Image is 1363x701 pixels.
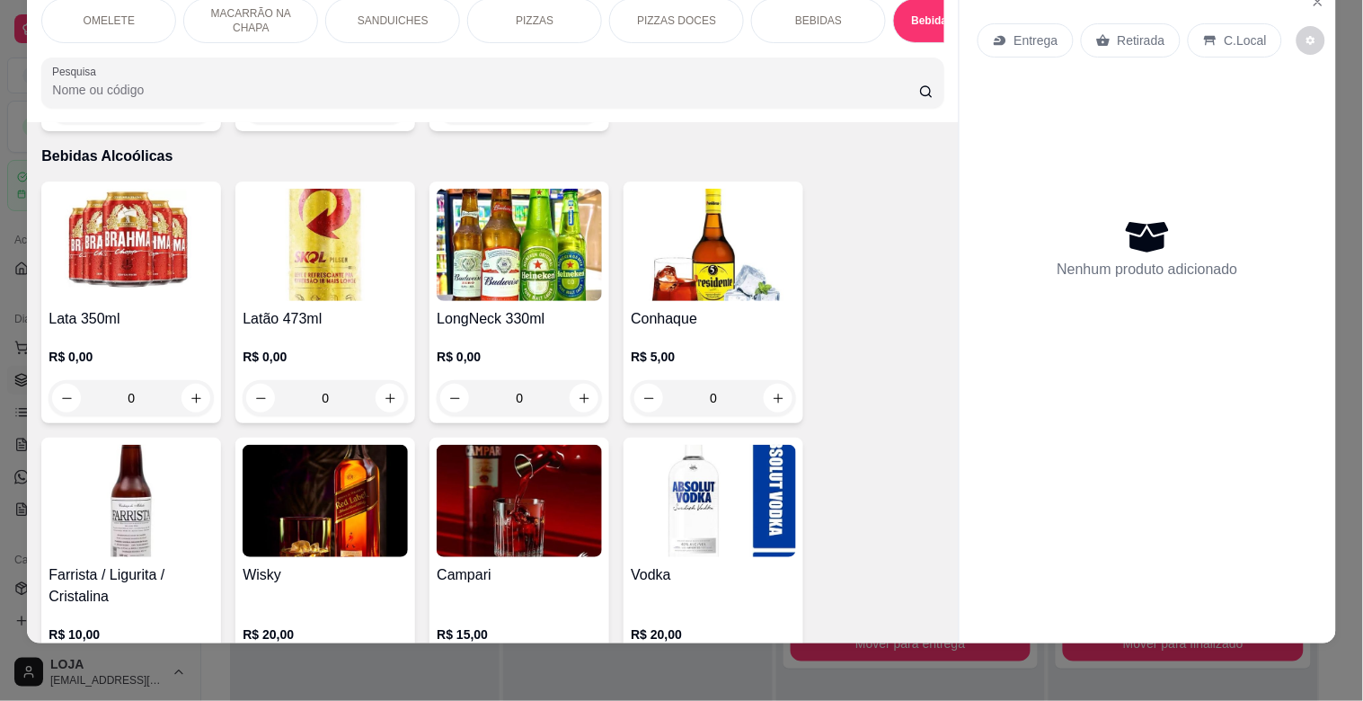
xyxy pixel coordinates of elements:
[631,308,796,330] h4: Conhaque
[243,348,408,366] p: R$ 0,00
[52,81,919,99] input: Pesquisa
[49,189,214,301] img: product-image
[243,189,408,301] img: product-image
[49,445,214,557] img: product-image
[437,445,602,557] img: product-image
[437,308,602,330] h4: LongNeck 330ml
[52,64,102,79] label: Pesquisa
[795,13,842,28] p: BEBIDAS
[243,564,408,586] h4: Wisky
[631,445,796,557] img: product-image
[49,348,214,366] p: R$ 0,00
[243,445,408,557] img: product-image
[437,348,602,366] p: R$ 0,00
[49,564,214,608] h4: Farrista / Ligurita / Cristalina
[243,308,408,330] h4: Latão 473ml
[1118,31,1165,49] p: Retirada
[631,348,796,366] p: R$ 5,00
[358,13,429,28] p: SANDUICHES
[631,626,796,643] p: R$ 20,00
[912,13,1011,28] p: Bebidas Alcoólicas
[84,13,135,28] p: OMELETE
[631,189,796,301] img: product-image
[1225,31,1267,49] p: C.Local
[516,13,553,28] p: PIZZAS
[437,626,602,643] p: R$ 15,00
[437,189,602,301] img: product-image
[1058,259,1238,280] p: Nenhum produto adicionado
[243,626,408,643] p: R$ 20,00
[437,564,602,586] h4: Campari
[631,564,796,586] h4: Vodka
[49,308,214,330] h4: Lata 350ml
[1014,31,1058,49] p: Entrega
[1297,26,1325,55] button: decrease-product-quantity
[637,13,716,28] p: PIZZAS DOCES
[41,146,943,167] p: Bebidas Alcoólicas
[49,626,214,643] p: R$ 10,00
[199,6,303,35] p: MACARRÃO NA CHAPA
